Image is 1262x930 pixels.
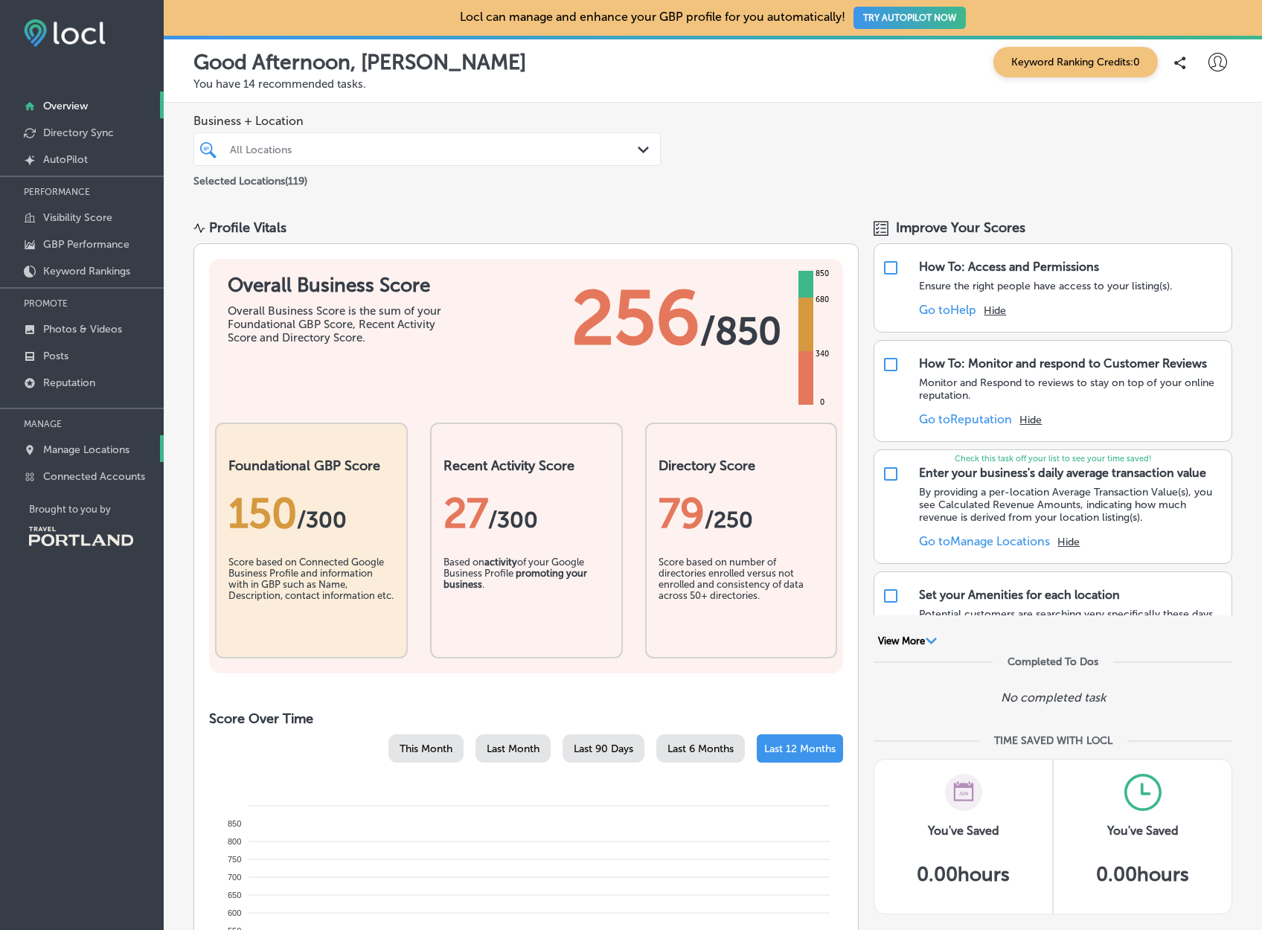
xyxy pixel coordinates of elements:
[443,557,609,631] div: Based on of your Google Business Profile .
[817,397,827,408] div: 0
[43,376,95,389] p: Reputation
[659,489,824,538] div: 79
[928,824,999,838] h3: You've Saved
[919,608,1224,646] p: Potential customers are searching very specifically these days. Make sure your amenities are set ...
[228,458,394,474] h2: Foundational GBP Score
[1008,655,1098,668] div: Completed To Dos
[919,376,1224,402] p: Monitor and Respond to reviews to stay on top of your online reputation.
[667,743,734,755] span: Last 6 Months
[1096,863,1189,886] h5: 0.00 hours
[919,280,1173,292] p: Ensure the right people have access to your listing(s).
[1107,824,1179,838] h3: You've Saved
[228,819,241,828] tspan: 850
[571,274,700,363] span: 256
[1019,414,1042,426] button: Hide
[228,855,241,864] tspan: 750
[228,557,394,631] div: Score based on Connected Google Business Profile and information with in GBP such as Name, Descri...
[43,126,114,139] p: Directory Sync
[230,143,639,155] div: All Locations
[24,19,106,47] img: fda3e92497d09a02dc62c9cd864e3231.png
[228,304,451,344] div: Overall Business Score is the sum of your Foundational GBP Score, Recent Activity Score and Direc...
[919,486,1224,524] p: By providing a per-location Average Transaction Value(s), you see Calculated Revenue Amounts, ind...
[764,743,836,755] span: Last 12 Months
[228,873,241,882] tspan: 700
[700,309,781,353] span: / 850
[43,211,112,224] p: Visibility Score
[705,507,753,533] span: /250
[919,412,1012,426] a: Go toReputation
[228,908,241,917] tspan: 600
[1057,536,1080,548] button: Hide
[43,470,145,483] p: Connected Accounts
[193,169,307,187] p: Selected Locations ( 119 )
[919,534,1050,548] a: Go toManage Locations
[209,219,286,236] div: Profile Vitals
[443,489,609,538] div: 27
[193,50,526,74] p: Good Afternoon, [PERSON_NAME]
[43,100,88,112] p: Overview
[919,356,1207,371] div: How To: Monitor and respond to Customer Reviews
[443,568,587,590] b: promoting your business
[228,837,241,846] tspan: 800
[43,153,88,166] p: AutoPilot
[297,507,347,533] span: / 300
[853,7,966,29] button: TRY AUTOPILOT NOW
[874,635,941,648] button: View More
[1001,690,1106,705] p: No completed task
[574,743,633,755] span: Last 90 Days
[193,114,661,128] span: Business + Location
[874,454,1231,464] p: Check this task off your list to see your time saved!
[919,303,976,317] a: Go toHelp
[659,458,824,474] h2: Directory Score
[813,348,832,360] div: 340
[228,274,451,297] h1: Overall Business Score
[896,219,1025,236] span: Improve Your Scores
[813,294,832,306] div: 680
[984,304,1006,317] button: Hide
[400,743,452,755] span: This Month
[228,891,241,899] tspan: 650
[43,323,122,336] p: Photos & Videos
[488,507,538,533] span: /300
[919,466,1206,480] div: Enter your business's daily average transaction value
[487,743,539,755] span: Last Month
[813,268,832,280] div: 850
[443,458,609,474] h2: Recent Activity Score
[919,260,1099,274] div: How To: Access and Permissions
[43,265,130,278] p: Keyword Rankings
[917,863,1010,886] h5: 0.00 hours
[228,489,394,538] div: 150
[43,350,68,362] p: Posts
[43,238,129,251] p: GBP Performance
[209,711,843,727] h2: Score Over Time
[659,557,824,631] div: Score based on number of directories enrolled versus not enrolled and consistency of data across ...
[994,734,1112,747] div: TIME SAVED WITH LOCL
[484,557,517,568] b: activity
[919,588,1120,602] div: Set your Amenities for each location
[29,527,133,546] img: Travel Portland
[29,504,164,515] p: Brought to you by
[193,77,1232,91] p: You have 14 recommended tasks.
[993,47,1158,77] span: Keyword Ranking Credits: 0
[43,443,129,456] p: Manage Locations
